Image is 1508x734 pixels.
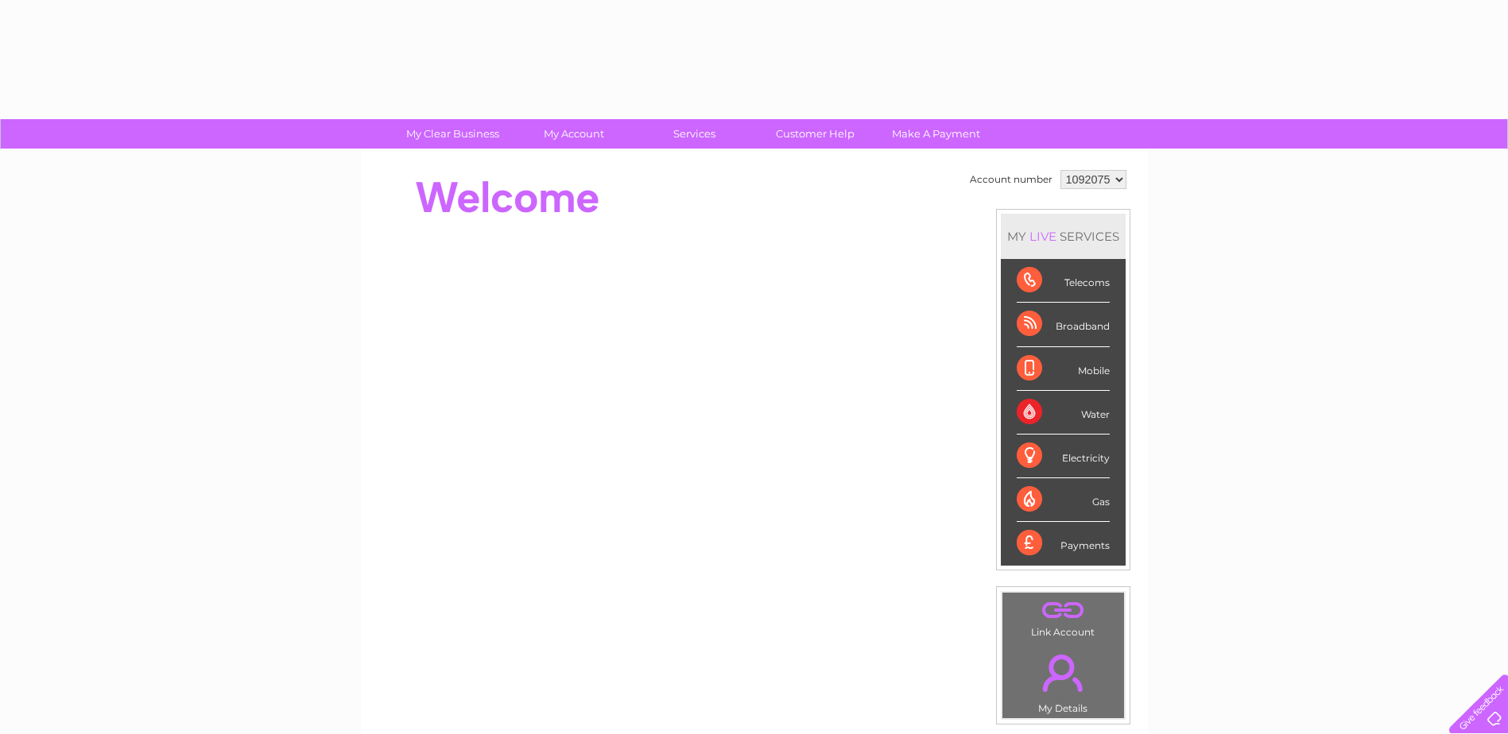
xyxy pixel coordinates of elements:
[1002,641,1125,719] td: My Details
[1017,478,1110,522] div: Gas
[870,119,1002,149] a: Make A Payment
[750,119,881,149] a: Customer Help
[1017,391,1110,435] div: Water
[1002,592,1125,642] td: Link Account
[1017,259,1110,303] div: Telecoms
[1026,229,1060,244] div: LIVE
[1017,347,1110,391] div: Mobile
[629,119,760,149] a: Services
[966,166,1056,193] td: Account number
[508,119,639,149] a: My Account
[1006,597,1120,624] a: .
[1017,522,1110,565] div: Payments
[1017,303,1110,346] div: Broadband
[1001,214,1126,259] div: MY SERVICES
[1006,645,1120,701] a: .
[387,119,518,149] a: My Clear Business
[1017,435,1110,478] div: Electricity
